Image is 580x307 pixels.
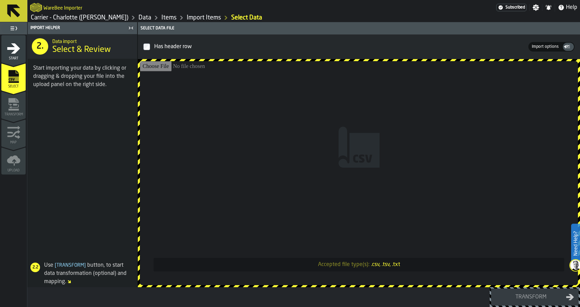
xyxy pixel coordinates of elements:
[140,61,578,285] input: Accepted file type(s):.csv, .tsv, .txt
[1,147,26,175] li: menu Upload
[1,63,26,90] li: menu Select
[32,38,48,55] div: 2.
[529,44,562,50] span: Import options
[505,5,525,10] span: Subscribed
[28,261,134,286] div: Use button, to start data transformation (optional) and mapping.
[1,57,26,60] span: Start
[528,43,562,51] label: button-switch-multi-Import options
[53,263,87,268] span: Transform
[29,26,126,30] div: Import Helper
[28,22,137,34] header: Import Helper
[138,22,580,34] header: Select data file
[496,4,527,11] a: link-to-/wh/i/e074fb63-00ea-4531-a7c9-ea0a191b3e4f/settings/billing
[153,41,527,52] div: InputCheckbox-react-aria8091439846-:r48:
[139,26,579,31] div: Select data file
[572,224,579,263] label: Need Help?
[1,35,26,62] li: menu Start
[28,34,137,59] div: title-Select & Review
[1,91,26,118] li: menu Transform
[30,14,304,22] nav: Breadcrumb
[563,43,574,51] div: thumb
[529,44,562,50] div: thumb
[530,4,542,11] label: button-toggle-Settings
[161,14,176,22] a: link-to-/wh/i/e074fb63-00ea-4531-a7c9-ea0a191b3e4f/data/items/
[496,4,527,11] div: Menu Subscription
[491,289,579,306] button: button-Transform
[52,44,111,55] span: Select & Review
[555,3,580,12] label: button-toggle-Help
[1,141,26,144] span: Map
[1,24,26,33] label: button-toggle-Toggle Full Menu
[30,1,42,14] a: logo-header
[143,43,150,50] input: InputCheckbox-label-react-aria8091439846-:r48:
[143,40,528,54] label: InputCheckbox-label-react-aria8091439846-:r48:
[1,113,26,116] span: Transform
[542,4,555,11] label: button-toggle-Notifications
[562,42,575,52] label: button-switch-multi-
[496,293,566,301] div: Transform
[55,263,56,268] span: [
[1,119,26,146] li: menu Map
[1,169,26,172] span: Upload
[31,14,128,22] a: link-to-/wh/i/e074fb63-00ea-4531-a7c9-ea0a191b3e4f
[1,85,26,88] span: Select
[84,263,86,268] span: ]
[231,14,262,22] a: link-to-/wh/i/e074fb63-00ea-4531-a7c9-ea0a191b3e4f/import/items
[139,14,151,22] a: link-to-/wh/i/e074fb63-00ea-4531-a7c9-ea0a191b3e4f/data
[52,38,132,44] h2: Sub Title
[33,64,132,89] div: Start importing your data by clicking or dragging & dropping your file into the upload panel on t...
[126,24,136,32] label: button-toggle-Close me
[566,3,577,12] span: Help
[43,4,82,11] h2: Sub Title
[187,14,221,22] a: link-to-/wh/i/e074fb63-00ea-4531-a7c9-ea0a191b3e4f/import/items/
